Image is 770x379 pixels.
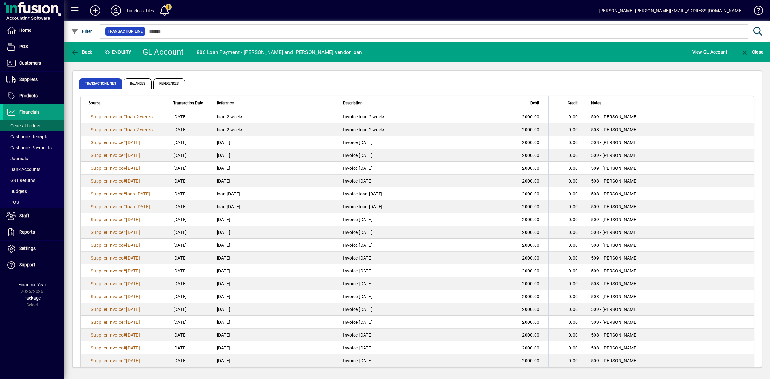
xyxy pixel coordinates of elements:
[91,307,123,312] span: Supplier Invoice
[89,280,142,287] a: Supplier Invoice#[DATE]
[591,153,638,158] span: 509 - [PERSON_NAME]
[89,267,142,274] a: Supplier Invoice#[DATE]
[343,99,506,107] div: Description
[126,166,140,171] span: [DATE]
[217,332,231,338] span: [DATE]
[548,149,587,162] td: 0.00
[91,358,123,363] span: Supplier Invoice
[173,126,187,133] span: [DATE]
[123,140,126,145] span: #
[217,294,231,299] span: [DATE]
[89,293,142,300] a: Supplier Invoice#[DATE]
[343,281,372,286] span: Invoice [DATE]
[217,204,241,209] span: loan [DATE]
[510,316,548,329] td: 2000.00
[510,123,548,136] td: 2000.00
[123,320,126,325] span: #
[123,281,126,286] span: #
[126,307,140,312] span: [DATE]
[591,294,638,299] span: 508 - [PERSON_NAME]
[126,178,140,184] span: [DATE]
[510,264,548,277] td: 2000.00
[548,277,587,290] td: 0.00
[734,46,770,58] app-page-header-button: Close enquiry
[126,114,153,119] span: loan 2 weeks
[217,127,244,132] span: loan 2 weeks
[6,189,27,194] span: Budgets
[552,99,584,107] div: Credit
[739,46,765,58] button: Close
[89,306,142,313] a: Supplier Invoice#[DATE]
[89,229,142,236] a: Supplier Invoice#[DATE]
[691,46,729,58] button: View GL Account
[217,153,231,158] span: [DATE]
[91,140,123,145] span: Supplier Invoice
[91,166,123,171] span: Supplier Invoice
[591,127,638,132] span: 508 - [PERSON_NAME]
[6,145,52,150] span: Cashbook Payments
[548,200,587,213] td: 0.00
[3,241,64,257] a: Settings
[591,345,638,350] span: 508 - [PERSON_NAME]
[591,255,638,261] span: 509 - [PERSON_NAME]
[89,113,155,120] a: Supplier Invoice#loan 2 weeks
[126,230,140,235] span: [DATE]
[19,77,38,82] span: Suppliers
[173,99,209,107] div: Transaction Date
[6,200,19,205] span: POS
[548,341,587,354] td: 0.00
[510,162,548,175] td: 2000.00
[217,166,231,171] span: [DATE]
[123,268,126,273] span: #
[548,264,587,277] td: 0.00
[19,109,39,115] span: Financials
[19,229,35,235] span: Reports
[123,178,126,184] span: #
[548,136,587,149] td: 0.00
[510,136,548,149] td: 2000.00
[3,72,64,88] a: Suppliers
[123,255,126,261] span: #
[217,230,231,235] span: [DATE]
[79,78,122,89] span: Transaction lines
[3,142,64,153] a: Cashbook Payments
[91,114,123,119] span: Supplier Invoice
[510,110,548,123] td: 2000.00
[343,255,372,261] span: Invoice [DATE]
[510,303,548,316] td: 2000.00
[173,229,187,236] span: [DATE]
[3,257,64,273] a: Support
[143,47,184,57] div: GL Account
[89,332,142,339] a: Supplier Invoice#[DATE]
[126,332,140,338] span: [DATE]
[217,243,231,248] span: [DATE]
[510,354,548,367] td: 2000.00
[173,332,187,338] span: [DATE]
[343,345,372,350] span: Invoice [DATE]
[153,78,185,89] span: References
[126,320,140,325] span: [DATE]
[591,114,638,119] span: 509 - [PERSON_NAME]
[89,126,155,133] a: Supplier Invoice#loan 2 weeks
[217,320,231,325] span: [DATE]
[173,203,187,210] span: [DATE]
[123,230,126,235] span: #
[3,186,64,197] a: Budgets
[123,204,126,209] span: #
[126,281,140,286] span: [DATE]
[126,345,140,350] span: [DATE]
[548,213,587,226] td: 0.00
[69,26,94,37] button: Filter
[173,216,187,223] span: [DATE]
[343,153,372,158] span: Invoice [DATE]
[548,123,587,136] td: 0.00
[3,224,64,240] a: Reports
[89,357,142,364] a: Supplier Invoice#[DATE]
[217,114,244,119] span: loan 2 weeks
[126,204,150,209] span: loan [DATE]
[217,281,231,286] span: [DATE]
[126,127,153,132] span: loan 2 weeks
[510,213,548,226] td: 2000.00
[6,178,35,183] span: GST Returns
[510,200,548,213] td: 2000.00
